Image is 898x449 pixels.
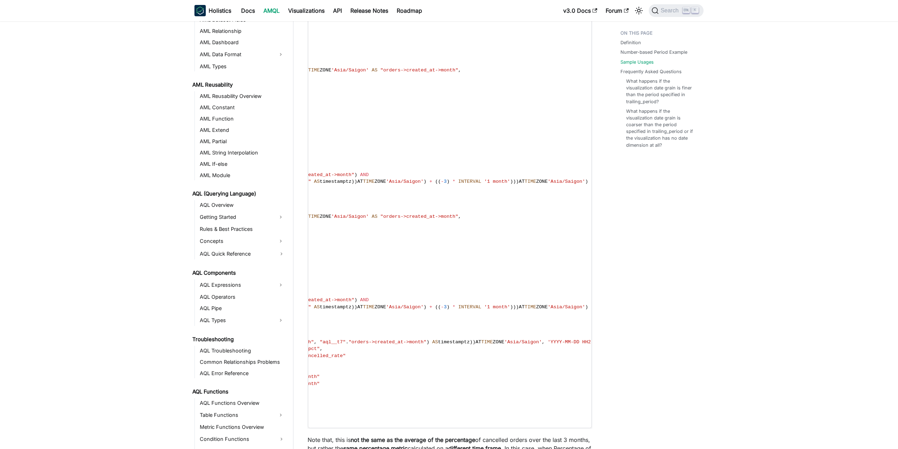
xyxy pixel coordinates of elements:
span: ) [473,339,476,345]
span: ) [510,179,513,184]
a: AML Types [198,62,287,71]
span: 'Asia/Saigon' [386,179,424,184]
button: Expand sidebar category 'AQL Expressions' [274,279,287,291]
span: '1 month' [484,179,510,184]
span: AT [519,179,525,184]
a: AML Dashboard [198,37,287,47]
span: 'Asia/Saigon' [548,179,585,184]
span: ) [447,179,449,184]
a: What happens if the visualization date grain is finer than the period specified in trailing_period? [626,78,696,105]
a: AML Extend [198,125,287,135]
span: TIME [525,179,536,184]
button: Expand sidebar category 'Getting Started' [274,211,287,223]
span: ) [513,304,516,310]
a: Concepts [198,235,274,247]
a: Roadmap [392,5,426,16]
span: 3 [444,304,447,310]
a: AQL Types [198,315,274,326]
a: AQL Error Reference [198,368,287,378]
span: , [320,346,322,351]
span: timestamptz [320,179,351,184]
span: , [542,339,545,345]
a: AQL Overview [198,200,287,210]
span: ) [510,304,513,310]
span: "orders->created_at->month" [380,214,458,219]
a: Getting Started [198,211,274,223]
span: AS [372,68,377,73]
span: ) [585,304,588,310]
a: Rules & Best Practices [198,224,287,234]
span: ( [435,179,438,184]
span: ) [354,297,357,303]
span: , [458,214,461,219]
button: Expand sidebar category 'Concepts' [274,235,287,247]
a: AML Relationship [198,26,287,36]
nav: Docs sidebar [187,21,293,449]
a: Sample Usages [620,59,654,65]
span: TIME [525,304,536,310]
span: INTERVAL [458,304,481,310]
a: AML Reusability [190,80,287,90]
kbd: K [692,7,699,13]
span: AT [476,339,481,345]
span: ZONE [374,179,386,184]
span: Search [659,7,683,14]
a: Number-based Period Example [620,49,687,56]
span: AS [372,214,377,219]
span: TIME [308,68,320,73]
span: ZONE [320,68,331,73]
a: AQL (Querying Language) [190,189,287,199]
a: Frequently Asked Questions [620,68,682,75]
button: Switch between dark and light mode (currently light mode) [633,5,645,16]
span: AND [360,297,369,303]
span: 'Asia/Saigon' [331,68,369,73]
span: "orders->created_at->month" [276,172,354,177]
span: ) [354,172,357,177]
span: "aql__t7" [320,339,345,345]
a: Troubleshooting [190,334,287,344]
span: TIME [308,214,320,219]
span: ) [426,339,429,345]
button: Search (Ctrl+K) [649,4,704,17]
span: TIME [363,179,375,184]
a: AQL Pipe [198,303,287,313]
span: ( [435,304,438,310]
span: + [429,304,432,310]
a: AML Partial [198,136,287,146]
span: AS [314,304,320,310]
span: timestamptz [320,304,351,310]
a: What happens if the visualization date grain is coarser than the period specified in trailing_per... [626,108,696,148]
b: Holistics [209,6,231,15]
a: AMQL [259,5,284,16]
a: AQL Expressions [198,279,274,291]
span: ) [470,339,473,345]
span: ) [351,304,354,310]
span: ) [424,304,426,310]
span: AS [432,339,438,345]
img: Holistics [194,5,206,16]
a: API [329,5,346,16]
a: AQL Troubleshooting [198,346,287,356]
button: Expand sidebar category 'Table Functions' [274,409,287,421]
span: ) [351,179,354,184]
a: AQL Functions Overview [198,398,287,408]
a: AML Constant [198,103,287,112]
span: ZONE [493,339,505,345]
a: HolisticsHolistics [194,5,231,16]
a: Forum [601,5,633,16]
a: AQL Quick Reference [198,248,287,260]
a: AML String Interpolation [198,148,287,158]
a: Common Relationships Problems [198,357,287,367]
span: ) [447,304,449,310]
span: AT [519,304,525,310]
span: ) [513,179,516,184]
span: ) [354,179,357,184]
span: + [429,179,432,184]
span: ( [438,179,441,184]
span: , [314,339,317,345]
span: AS [314,179,320,184]
span: AT [357,304,363,310]
span: ) [354,304,357,310]
span: "orders->created_at->month" [349,339,426,345]
a: Release Notes [346,5,392,16]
